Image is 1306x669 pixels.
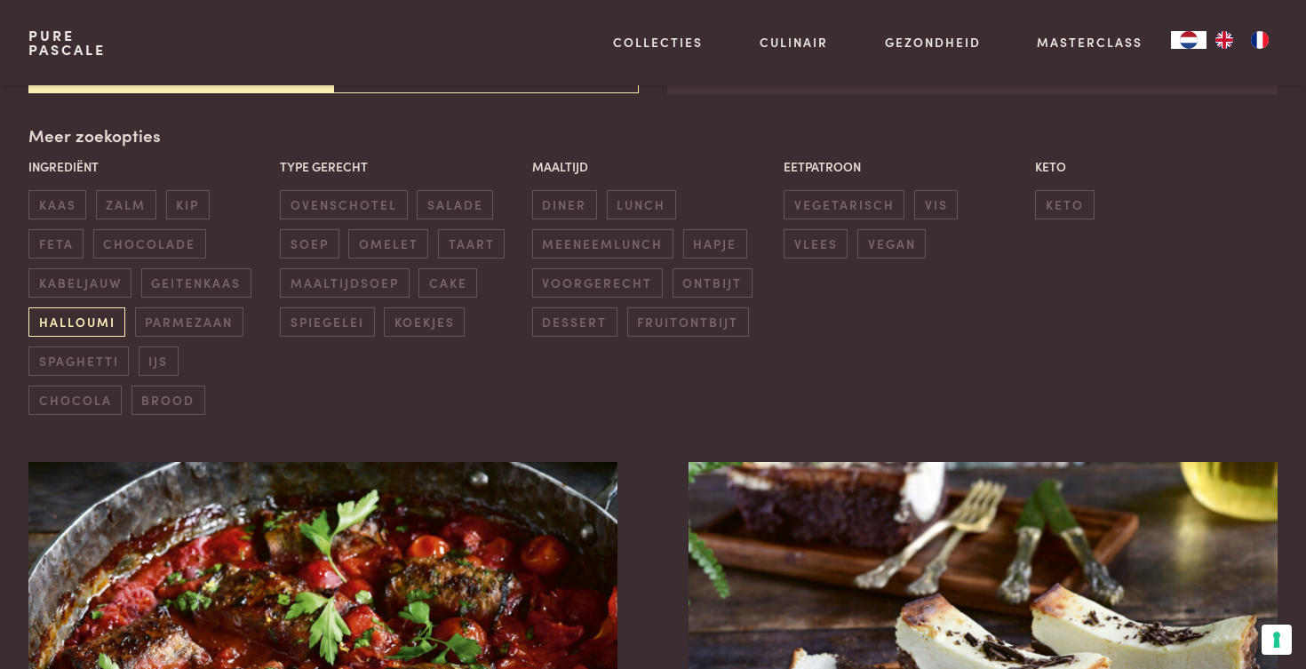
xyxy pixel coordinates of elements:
[760,33,828,52] a: Culinair
[1035,157,1278,176] p: Keto
[28,229,84,259] span: feta
[418,268,477,298] span: cake
[139,346,179,376] span: ijs
[1035,190,1094,219] span: keto
[627,307,749,337] span: fruitontbijt
[280,229,338,259] span: soep
[607,190,676,219] span: lunch
[280,307,374,337] span: spiegelei
[28,307,125,337] span: halloumi
[28,268,131,298] span: kabeljauw
[532,229,673,259] span: meeneemlunch
[280,157,522,176] p: Type gerecht
[1242,31,1278,49] a: FR
[28,386,122,415] span: chocola
[28,157,271,176] p: Ingrediënt
[438,229,505,259] span: taart
[683,229,747,259] span: hapje
[131,386,205,415] span: brood
[28,190,86,219] span: kaas
[1262,625,1292,655] button: Uw voorkeuren voor toestemming voor trackingtechnologieën
[28,28,106,57] a: PurePascale
[280,190,407,219] span: ovenschotel
[532,157,775,176] p: Maaltijd
[784,157,1026,176] p: Eetpatroon
[135,307,243,337] span: parmezaan
[417,190,493,219] span: salade
[96,190,156,219] span: zalm
[280,268,409,298] span: maaltijdsoep
[784,229,848,259] span: vlees
[1171,31,1278,49] aside: Language selected: Nederlands
[348,229,428,259] span: omelet
[1037,33,1143,52] a: Masterclass
[1171,31,1206,49] div: Language
[857,229,926,259] span: vegan
[613,33,703,52] a: Collecties
[166,190,210,219] span: kip
[93,229,206,259] span: chocolade
[532,307,617,337] span: dessert
[532,190,597,219] span: diner
[532,268,663,298] span: voorgerecht
[141,268,251,298] span: geitenkaas
[885,33,981,52] a: Gezondheid
[784,190,904,219] span: vegetarisch
[1171,31,1206,49] a: NL
[914,190,958,219] span: vis
[1206,31,1278,49] ul: Language list
[1206,31,1242,49] a: EN
[673,268,753,298] span: ontbijt
[384,307,465,337] span: koekjes
[28,346,129,376] span: spaghetti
